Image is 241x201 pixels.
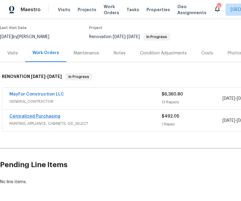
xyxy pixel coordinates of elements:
[126,8,139,12] span: Tasks
[9,121,162,127] span: PAINTING, APPLIANCE, CABINETS, OD_SELECT
[47,74,62,79] span: [DATE]
[9,114,60,118] a: Centralized Purchasing
[144,35,169,39] span: In Progress
[9,99,162,105] span: GENERAL_CONTRACTOR
[66,74,92,80] span: In Progress
[7,50,18,56] div: Visits
[89,26,102,30] span: Project
[201,50,213,56] div: Costs
[162,92,183,96] span: $6,360.80
[31,74,45,79] span: [DATE]
[162,99,223,105] div: 13 Repairs
[127,35,140,39] span: [DATE]
[140,50,187,56] div: Condition Adjustments
[217,4,221,10] div: 741
[162,114,179,118] span: $492.05
[32,50,59,56] div: Work Orders
[58,7,70,13] span: Visits
[113,35,126,39] span: [DATE]
[74,50,99,56] div: Maintenance
[2,73,62,80] h6: RENOVATION
[9,92,64,96] a: MayFor Construction LLC
[177,4,206,16] span: Geo Assignments
[223,118,235,123] span: [DATE]
[21,7,41,13] span: Maestro
[89,35,170,39] span: Renovation
[146,7,170,13] span: Properties
[31,74,62,79] span: -
[113,35,140,39] span: -
[114,50,126,56] div: Notes
[104,4,119,16] span: Work Orders
[223,96,235,101] span: [DATE]
[78,7,96,13] span: Projects
[162,121,223,127] div: 1 Repair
